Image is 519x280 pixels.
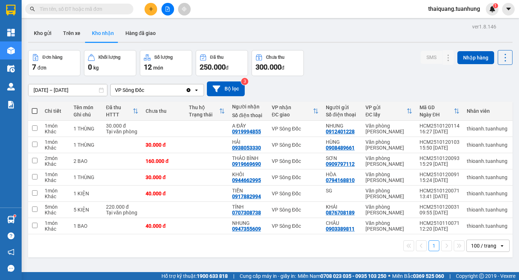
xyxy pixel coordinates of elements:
div: HCM2510110071 [420,220,460,226]
strong: 1900 633 818 [197,273,228,279]
div: 0903389811 [326,226,355,232]
button: Chưa thu300.000đ [252,50,304,76]
div: Văn phòng [PERSON_NAME] [365,123,412,134]
span: kg [93,65,99,71]
strong: 0369 525 060 [413,273,444,279]
div: 15:24 [DATE] [420,177,460,183]
div: Thu hộ [189,105,219,110]
div: Đã thu [210,55,223,60]
span: thaiquang.tuanhung [422,4,486,13]
img: warehouse-icon [7,83,15,90]
button: Kho gửi [28,25,57,42]
div: Khác [45,194,66,199]
div: Tại văn phòng [106,210,138,215]
strong: 0708 023 035 - 0935 103 250 [320,273,386,279]
div: 2 món [45,155,66,161]
div: 0908489661 [326,145,355,151]
span: message [8,265,14,272]
button: file-add [161,3,174,15]
button: aim [178,3,191,15]
div: 0919669690 [232,161,261,167]
th: Toggle SortBy [362,102,416,121]
div: ĐC lấy [365,112,407,117]
div: ĐC giao [272,112,313,117]
div: thioanh.tuanhung [467,223,507,229]
div: thioanh.tuanhung [467,174,507,180]
div: Khác [45,226,66,232]
div: VP Sông Đốc [272,142,319,148]
div: VP Sông Đốc [272,126,319,132]
div: thioanh.tuanhung [467,142,507,148]
div: 0919994855 [232,129,261,134]
div: 0944662995 [232,177,261,183]
span: copyright [479,274,484,279]
button: Trên xe [57,25,86,42]
div: Ngày ĐH [420,112,454,117]
sup: 1 [14,215,16,217]
div: Văn phòng [PERSON_NAME] [365,188,412,199]
div: VP Sông Đốc [272,174,319,180]
div: Số điện thoại [232,112,265,118]
div: Tên món [74,105,99,110]
div: 5 món [45,204,66,210]
div: HÒA [326,172,358,177]
input: Tìm tên, số ĐT hoặc mã đơn [40,5,125,13]
div: thioanh.tuanhung [467,158,507,164]
div: Trạng thái [189,112,219,117]
span: đ [281,65,284,71]
div: 1 món [45,220,66,226]
div: Khác [45,129,66,134]
img: warehouse-icon [7,216,15,223]
button: Đơn hàng7đơn [28,50,80,76]
span: | [449,272,451,280]
div: SƠN [326,155,358,161]
button: caret-down [502,3,515,15]
div: Người nhận [232,104,265,110]
div: HCM2510120031 [420,204,460,210]
div: Văn phòng [PERSON_NAME] [365,139,412,151]
div: 0707308738 [232,210,261,215]
div: 0947355609 [232,226,261,232]
div: Văn phòng [PERSON_NAME] [365,155,412,167]
span: ⚪️ [388,275,390,277]
div: 1 KIỆN [74,191,99,196]
div: 16:27 [DATE] [420,129,460,134]
div: TIẾN [232,188,265,194]
span: search [30,6,35,12]
div: 1 món [45,172,66,177]
div: 100 / trang [471,242,496,249]
div: 40.000 đ [146,223,182,229]
span: caret-down [505,6,512,12]
div: 1 THÙNG [74,174,99,180]
div: TÍNH [232,204,265,210]
div: thioanh.tuanhung [467,207,507,213]
div: 15:50 [DATE] [420,145,460,151]
div: 09:55 [DATE] [420,210,460,215]
button: 1 [429,240,439,251]
img: dashboard-icon [7,29,15,36]
span: món [153,65,163,71]
div: Chi tiết [45,108,66,114]
img: warehouse-icon [7,47,15,54]
div: Mã GD [420,105,454,110]
div: HTTT [106,112,133,117]
span: 12 [144,63,152,71]
span: Hỗ trợ kỹ thuật: [161,272,228,280]
div: 5 KIỆN [74,207,99,213]
button: plus [145,3,157,15]
div: 160.000 đ [146,158,182,164]
button: Nhập hàng [457,51,494,64]
div: VP Sông Đốc [272,223,319,229]
img: solution-icon [7,101,15,108]
span: 250.000 [200,63,226,71]
span: 300.000 [256,63,281,71]
div: KHÔI [232,172,265,177]
div: 30.000 đ [146,142,182,148]
input: Selected VP Sông Đốc. [145,86,146,94]
div: 0909797112 [326,161,355,167]
span: 1 [494,3,497,8]
div: 40.000 đ [146,191,182,196]
button: Số lượng12món [140,50,192,76]
th: Toggle SortBy [416,102,463,121]
span: question-circle [8,232,14,239]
